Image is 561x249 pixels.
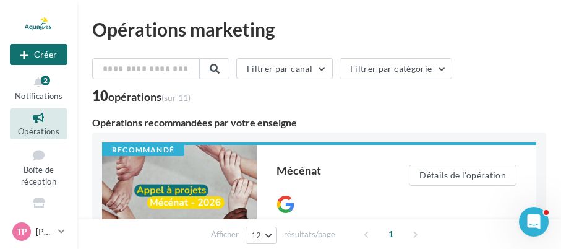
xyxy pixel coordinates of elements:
div: Mécénat [276,165,359,176]
span: résultats/page [284,229,335,240]
button: Détails de l'opération [409,165,516,186]
a: Visibilité en ligne [10,194,67,236]
span: 12 [251,230,262,240]
div: Opérations recommandées par votre enseigne [92,118,546,128]
span: TP [17,225,27,238]
button: Filtrer par catégorie [340,58,452,79]
span: (sur 11) [161,92,191,103]
iframe: Intercom live chat [519,207,549,237]
div: Nouvelle campagne [10,44,67,65]
button: Filtrer par canal [236,58,333,79]
div: 2 [41,76,50,85]
span: 1 [381,224,401,244]
button: Notifications 2 [10,73,67,103]
div: opérations [108,91,191,102]
a: Opérations [10,108,67,139]
span: Opérations [18,126,59,136]
p: [PERSON_NAME] [36,225,53,238]
button: Créer [10,44,67,65]
span: Boîte de réception [21,165,56,186]
span: Notifications [15,91,62,101]
a: Boîte de réception [10,144,67,190]
a: TP [PERSON_NAME] [10,220,67,243]
div: Recommandé [102,145,184,156]
span: Afficher [211,229,239,240]
div: 10 [92,89,191,103]
button: 12 [246,227,277,244]
div: Opérations marketing [92,20,546,38]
